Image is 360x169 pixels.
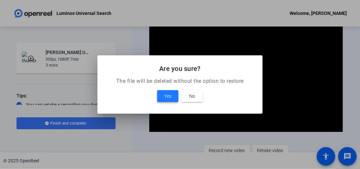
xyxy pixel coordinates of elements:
span: No [189,92,195,100]
button: Yes [157,90,178,102]
span: Yes [164,92,171,100]
button: No [182,90,203,102]
h2: Are you sure? [105,63,255,74]
p: The file will be deleted without the option to restore [105,77,255,85]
